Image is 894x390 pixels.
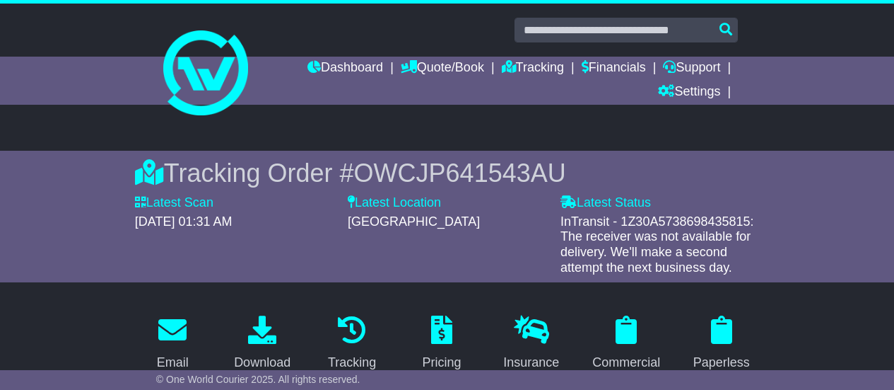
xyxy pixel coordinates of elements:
a: Email [148,311,198,377]
a: Pricing [413,311,470,377]
span: [DATE] 01:31 AM [135,214,233,229]
a: Insurance [494,311,568,377]
div: Download [234,353,290,372]
label: Latest Location [348,195,441,211]
a: Support [663,57,720,81]
div: Pricing [422,353,461,372]
a: Tracking [319,311,385,377]
div: Tracking Order # [135,158,759,188]
span: [GEOGRAPHIC_DATA] [348,214,480,229]
a: Dashboard [307,57,383,81]
a: Financials [582,57,646,81]
div: Email [157,353,189,372]
span: OWCJP641543AU [354,159,566,188]
a: Tracking [502,57,564,81]
a: Download [225,311,300,377]
label: Latest Scan [135,195,213,211]
div: Tracking [328,353,376,372]
label: Latest Status [560,195,651,211]
span: InTransit - 1Z30A5738698435815: The receiver was not available for delivery. We'll make a second ... [560,214,754,275]
span: © One World Courier 2025. All rights reserved. [156,374,360,385]
div: Insurance [503,353,559,372]
a: Quote/Book [401,57,484,81]
a: Settings [658,81,720,105]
